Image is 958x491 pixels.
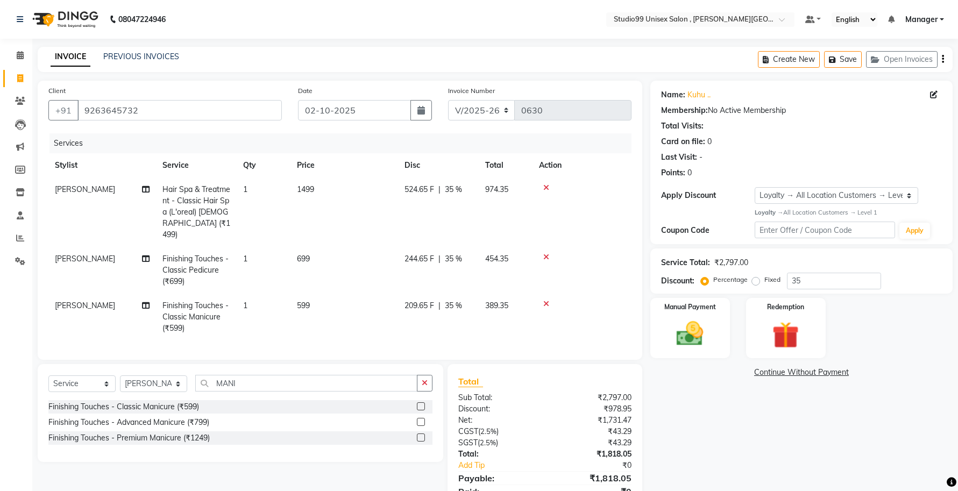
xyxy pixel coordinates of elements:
label: Percentage [713,275,748,284]
div: Discount: [450,403,545,415]
th: Action [533,153,631,177]
span: 599 [297,301,310,310]
span: | [438,184,441,195]
div: No Active Membership [661,105,942,116]
th: Stylist [48,153,156,177]
div: ₹43.29 [545,437,640,449]
span: [PERSON_NAME] [55,254,115,264]
div: Last Visit: [661,152,697,163]
span: Manager [905,14,938,25]
div: Service Total: [661,257,710,268]
div: ₹43.29 [545,426,640,437]
a: PREVIOUS INVOICES [103,52,179,61]
div: Card on file: [661,136,705,147]
a: Continue Without Payment [652,367,950,378]
div: Payable: [450,472,545,485]
label: Invoice Number [448,86,495,96]
span: 35 % [445,184,462,195]
span: Finishing Touches - Classic Manicure (₹599) [162,301,229,333]
div: Total: [450,449,545,460]
div: ₹1,818.05 [545,472,640,485]
div: Coupon Code [661,225,755,236]
span: 209.65 F [405,300,434,311]
a: Kuhu .. [687,89,711,101]
span: CGST [458,426,478,436]
div: Name: [661,89,685,101]
div: Total Visits: [661,120,704,132]
span: 454.35 [485,254,508,264]
a: INVOICE [51,47,90,67]
span: 1 [243,184,247,194]
div: Sub Total: [450,392,545,403]
div: 0 [707,136,712,147]
label: Manual Payment [664,302,716,312]
span: Finishing Touches - Classic Pedicure (₹699) [162,254,229,286]
label: Redemption [767,302,804,312]
div: ( ) [450,437,545,449]
span: 35 % [445,300,462,311]
span: [PERSON_NAME] [55,301,115,310]
span: 1499 [297,184,314,194]
div: Net: [450,415,545,426]
div: Finishing Touches - Advanced Manicure (₹799) [48,417,209,428]
button: Apply [899,223,930,239]
input: Search or Scan [195,375,417,392]
div: Discount: [661,275,694,287]
div: ₹1,818.05 [545,449,640,460]
img: _gift.svg [764,318,807,352]
span: 699 [297,254,310,264]
span: 2.5% [480,438,496,447]
span: 35 % [445,253,462,265]
img: logo [27,4,101,34]
span: 974.35 [485,184,508,194]
div: ₹0 [560,460,640,471]
div: 0 [687,167,692,179]
img: _cash.svg [668,318,712,349]
span: 1 [243,254,247,264]
div: ₹1,731.47 [545,415,640,426]
span: | [438,253,441,265]
div: Finishing Touches - Premium Manicure (₹1249) [48,432,210,444]
span: Total [458,376,483,387]
span: 1 [243,301,247,310]
span: SGST [458,438,478,447]
input: Enter Offer / Coupon Code [755,222,895,238]
div: ( ) [450,426,545,437]
span: 524.65 F [405,184,434,195]
th: Service [156,153,237,177]
a: Add Tip [450,460,560,471]
button: Open Invoices [866,51,938,68]
span: | [438,300,441,311]
label: Client [48,86,66,96]
div: Points: [661,167,685,179]
input: Search by Name/Mobile/Email/Code [77,100,282,120]
label: Fixed [764,275,780,284]
span: 2.5% [480,427,496,436]
div: Finishing Touches - Classic Manicure (₹599) [48,401,199,412]
th: Qty [237,153,290,177]
b: 08047224946 [118,4,166,34]
span: 244.65 F [405,253,434,265]
th: Total [479,153,533,177]
div: ₹2,797.00 [545,392,640,403]
button: Save [824,51,862,68]
label: Date [298,86,313,96]
strong: Loyalty → [755,209,783,216]
div: Membership: [661,105,708,116]
div: All Location Customers → Level 1 [755,208,942,217]
th: Disc [398,153,479,177]
div: Apply Discount [661,190,755,201]
span: Hair Spa & Treatment - Classic Hair Spa (L'oreal) [DEMOGRAPHIC_DATA] (₹1499) [162,184,230,239]
span: 389.35 [485,301,508,310]
button: +91 [48,100,79,120]
button: Create New [758,51,820,68]
span: [PERSON_NAME] [55,184,115,194]
div: ₹2,797.00 [714,257,748,268]
div: Services [49,133,640,153]
th: Price [290,153,398,177]
div: ₹978.95 [545,403,640,415]
div: - [699,152,702,163]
